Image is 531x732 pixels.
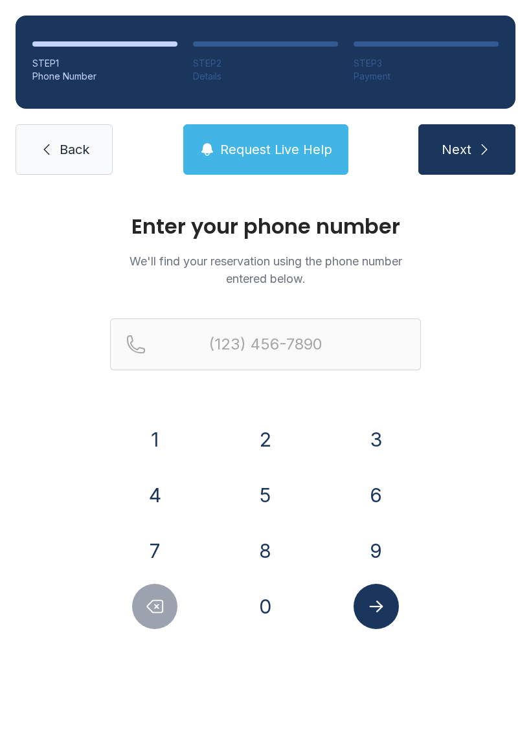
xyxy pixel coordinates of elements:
[354,472,399,518] button: 6
[354,57,499,70] div: STEP 3
[243,472,288,518] button: 5
[243,417,288,462] button: 2
[132,584,177,629] button: Delete number
[442,140,471,159] span: Next
[354,584,399,629] button: Submit lookup form
[110,252,421,287] p: We'll find your reservation using the phone number entered below.
[354,70,499,83] div: Payment
[110,216,421,237] h1: Enter your phone number
[243,528,288,573] button: 8
[132,417,177,462] button: 1
[354,417,399,462] button: 3
[110,318,421,370] input: Reservation phone number
[354,528,399,573] button: 9
[220,140,332,159] span: Request Live Help
[132,528,177,573] button: 7
[32,70,177,83] div: Phone Number
[193,57,338,70] div: STEP 2
[243,584,288,629] button: 0
[193,70,338,83] div: Details
[32,57,177,70] div: STEP 1
[132,472,177,518] button: 4
[60,140,89,159] span: Back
